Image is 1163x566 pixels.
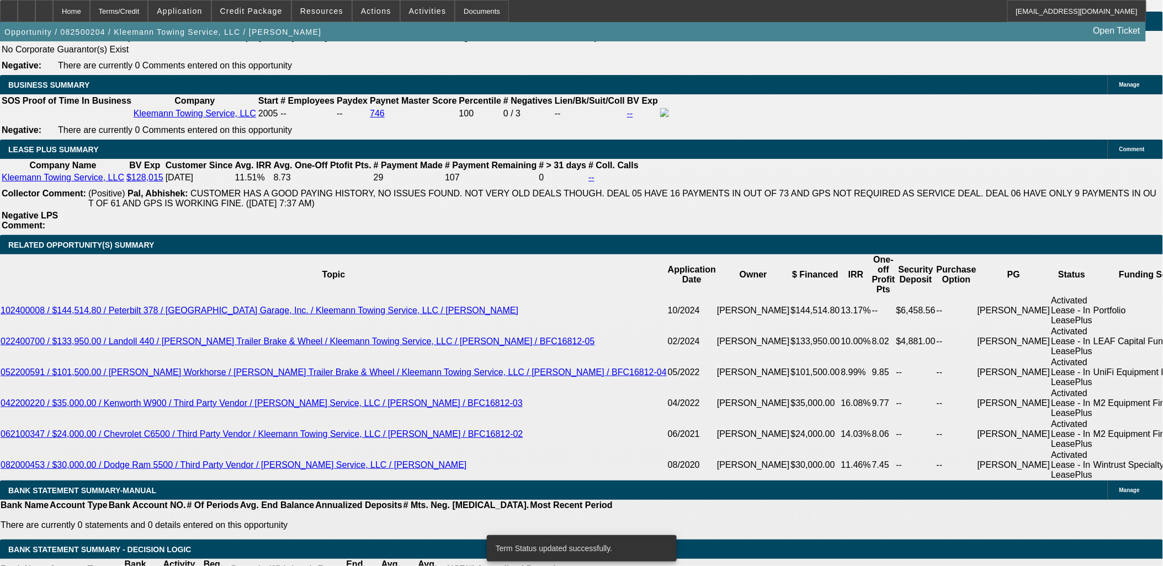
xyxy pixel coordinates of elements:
[1,429,523,439] a: 062100347 / $24,000.00 / Chevrolet C6500 / Third Party Vendor / Kleemann Towing Service, LLC / [P...
[627,109,633,118] a: --
[555,96,625,105] b: Lien/Bk/Suit/Coll
[315,500,402,511] th: Annualized Deposits
[1051,357,1093,388] td: Activated Lease - In LeasePlus
[716,450,790,480] td: [PERSON_NAME]
[977,295,1051,326] td: [PERSON_NAME]
[274,161,371,170] b: Avg. One-Off Ptofit Pts.
[667,419,716,450] td: 06/2021
[134,109,256,118] a: Kleemann Towing Service, LLC
[841,450,872,480] td: 11.46%
[667,388,716,419] td: 04/2022
[1119,487,1140,493] span: Manage
[977,357,1051,388] td: [PERSON_NAME]
[1051,388,1093,419] td: Activated Lease - In LeasePlus
[896,326,936,357] td: $4,881.00
[790,254,841,295] th: $ Financed
[539,172,587,183] td: 0
[790,419,841,450] td: $24,000.00
[936,254,977,295] th: Purchase Option
[872,357,896,388] td: 9.85
[977,419,1051,450] td: [PERSON_NAME]
[896,388,936,419] td: --
[716,326,790,357] td: [PERSON_NAME]
[841,326,872,357] td: 10.00%
[896,419,936,450] td: --
[240,500,315,511] th: Avg. End Balance
[667,254,716,295] th: Application Date
[187,500,240,511] th: # Of Periods
[370,109,385,118] a: 746
[22,95,132,106] th: Proof of Time In Business
[627,96,658,105] b: BV Exp
[588,173,594,182] a: --
[157,7,202,15] span: Application
[841,357,872,388] td: 8.99%
[459,109,501,119] div: 100
[977,254,1051,295] th: PG
[503,109,553,119] div: 0 / 3
[292,1,352,22] button: Resources
[936,419,977,450] td: --
[1,95,21,106] th: SOS
[1,337,595,346] a: 022400700 / $133,950.00 / Landoll 440 / [PERSON_NAME] Trailer Brake & Wheel / Kleemann Towing Ser...
[977,326,1051,357] td: [PERSON_NAME]
[4,28,321,36] span: Opportunity / 082500204 / Kleemann Towing Service, LLC / [PERSON_NAME]
[1051,254,1093,295] th: Status
[667,357,716,388] td: 05/2022
[353,1,400,22] button: Actions
[280,109,286,118] span: --
[841,295,872,326] td: 13.17%
[530,500,613,511] th: Most Recent Period
[280,96,334,105] b: # Employees
[790,388,841,419] td: $35,000.00
[128,189,188,198] b: Pal, Abhishek:
[936,326,977,357] td: --
[58,125,292,135] span: There are currently 0 Comments entered on this opportunity
[716,419,790,450] td: [PERSON_NAME]
[936,357,977,388] td: --
[790,295,841,326] td: $144,514.80
[1,460,467,469] a: 082000453 / $30,000.00 / Dodge Ram 5500 / Third Party Vendor / [PERSON_NAME] Service, LLC / [PERS...
[1119,146,1145,152] span: Comment
[174,96,215,105] b: Company
[165,172,233,183] td: [DATE]
[503,96,553,105] b: # Negatives
[8,145,99,154] span: LEASE PLUS SUMMARY
[2,189,86,198] b: Collector Comment:
[936,388,977,419] td: --
[896,357,936,388] td: --
[1089,22,1145,40] a: Open Ticket
[166,161,233,170] b: Customer Since
[409,7,447,15] span: Activities
[8,545,192,554] span: Bank Statement Summary - Decision Logic
[716,357,790,388] td: [PERSON_NAME]
[30,161,97,170] b: Company Name
[337,96,368,105] b: Paydex
[258,96,278,105] b: Start
[896,295,936,326] td: $6,458.56
[716,295,790,326] td: [PERSON_NAME]
[790,357,841,388] td: $101,500.00
[374,161,443,170] b: # Payment Made
[336,108,368,120] td: --
[88,189,125,198] span: (Positive)
[8,81,89,89] span: BUSINESS SUMMARY
[273,172,372,183] td: 8.73
[148,1,210,22] button: Application
[872,388,896,419] td: 9.77
[1,44,604,55] td: No Corporate Guarantor(s) Exist
[790,450,841,480] td: $30,000.00
[459,96,501,105] b: Percentile
[1,306,518,315] a: 102400008 / $144,514.80 / Peterbilt 378 / [GEOGRAPHIC_DATA] Garage, Inc. / Kleemann Towing Servic...
[872,419,896,450] td: 8.06
[1,398,523,408] a: 042200220 / $35,000.00 / Kenworth W900 / Third Party Vendor / [PERSON_NAME] Service, LLC / [PERSO...
[8,241,154,249] span: RELATED OPPORTUNITY(S) SUMMARY
[977,388,1051,419] td: [PERSON_NAME]
[872,450,896,480] td: 7.45
[841,254,872,295] th: IRR
[126,173,163,182] a: $128,015
[487,535,672,562] div: Term Status updated successfully.
[1051,419,1093,450] td: Activated Lease - In LeasePlus
[49,500,108,511] th: Account Type
[444,172,537,183] td: 107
